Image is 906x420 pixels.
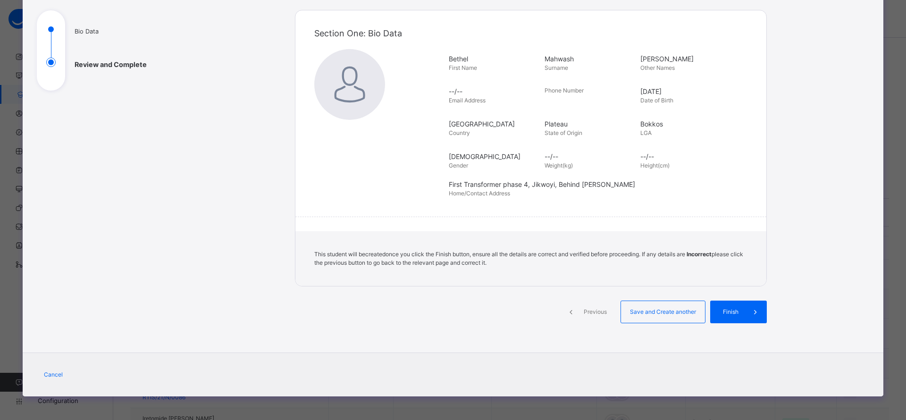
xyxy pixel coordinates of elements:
[723,148,834,156] th: amount
[640,97,673,104] span: Date of Birth
[22,101,95,107] span: [DATE]-[DATE] / First Term
[679,148,722,156] th: qty
[73,216,564,225] div: CLUB & EXHIBITION
[582,308,608,316] span: Previous
[640,129,652,136] span: LGA
[543,327,562,334] span: [DATE]
[449,64,477,71] span: First Name
[543,253,561,260] span: ₦ 0.00
[640,86,731,96] span: [DATE]
[543,294,581,301] span: ₦ 328,000.00
[314,28,402,38] span: Section One: Bio Data
[449,54,540,64] span: Bethel
[73,186,564,195] div: UTILITIES
[543,341,571,347] span: PAYSTACK
[545,54,636,64] span: Mahwash
[679,206,722,216] td: 1
[449,97,486,104] span: Email Address
[73,157,564,165] div: TUITION
[366,59,545,71] span: REDEEMER TEAP INTERNATIONAL SCHOOL
[812,168,833,174] span: ₦ 8,000
[44,370,63,379] span: Cancel
[679,186,722,196] td: 1
[17,341,65,347] span: Payment Method
[73,176,564,185] div: EXAMINATION
[543,281,561,287] span: ₦ 0.00
[565,227,590,234] span: ₦ 70,000
[449,190,510,197] span: Home/Contact Address
[565,158,594,164] span: ₦ 190,000
[17,327,58,334] span: Payment Date
[17,267,72,274] span: TOTAL EXPECTED
[565,217,590,224] span: ₦ 15,000
[808,177,833,184] span: ₦ 15,000
[545,129,582,136] span: State of Origin
[808,197,833,204] span: ₦ 10,000
[679,216,722,226] td: 1
[565,168,587,174] span: ₦ 8,000
[449,119,540,129] span: [GEOGRAPHIC_DATA]
[545,151,636,161] span: --/--
[17,294,53,301] span: Amount Paid
[545,162,573,169] span: Weight(kg)
[314,49,385,120] img: default.svg
[565,197,590,204] span: ₦ 10,000
[73,196,564,205] div: CHRISTMAS PARTY
[449,162,468,169] span: Gender
[543,308,561,315] span: ₦ 0.00
[73,167,564,175] div: MEDICALS
[545,87,584,94] span: Phone Number
[679,166,722,176] td: 1
[543,267,585,274] span: ₦ 328,000.00
[73,206,564,215] div: PRACTICALS
[449,151,540,161] span: [DEMOGRAPHIC_DATA]
[717,308,744,316] span: Finish
[72,148,565,156] th: item
[565,148,680,156] th: unit price
[449,179,752,189] span: First Transformer phase 4, Jikwoyi, Behind [PERSON_NAME]
[22,113,884,121] span: Chiemela Winner Chinedu
[808,187,833,194] span: ₦ 10,000
[314,251,743,266] span: This student will be created once you click the Finish button, ensure all the details are correct...
[640,119,731,129] span: Bokkos
[679,156,722,166] td: 1
[438,15,468,26] img: receipt.26f346b57495a98c98ef9b0bc63aa4d8.svg
[441,31,465,55] img: REDEEMER TEAP INTERNATIONAL SCHOOL
[565,187,590,194] span: ₦ 10,000
[829,90,879,98] span: Download receipt
[17,281,84,287] span: Previously Paid Amount
[640,64,675,71] span: Other Names
[640,151,731,161] span: --/--
[640,54,731,64] span: [PERSON_NAME]
[449,86,540,96] span: --/--
[640,162,670,169] span: Height(cm)
[545,64,568,71] span: Surname
[545,119,636,129] span: Plateau
[805,158,833,164] span: ₦ 190,000
[679,176,722,186] td: 1
[73,226,564,235] div: CUSTOMIZED EXERCISE BOOKS & TEXTBOOKS
[17,253,42,260] span: Discount
[679,196,722,206] td: 1
[565,177,590,184] span: ₦ 15,000
[628,308,698,316] span: Save and Create another
[808,207,833,214] span: ₦ 10,000
[687,251,712,258] b: Incorrect
[17,308,72,315] span: Amount Remaining
[449,129,470,136] span: Country
[808,217,833,224] span: ₦ 15,000
[565,207,590,214] span: ₦ 10,000
[808,227,833,234] span: ₦ 70,000
[679,226,722,235] td: 1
